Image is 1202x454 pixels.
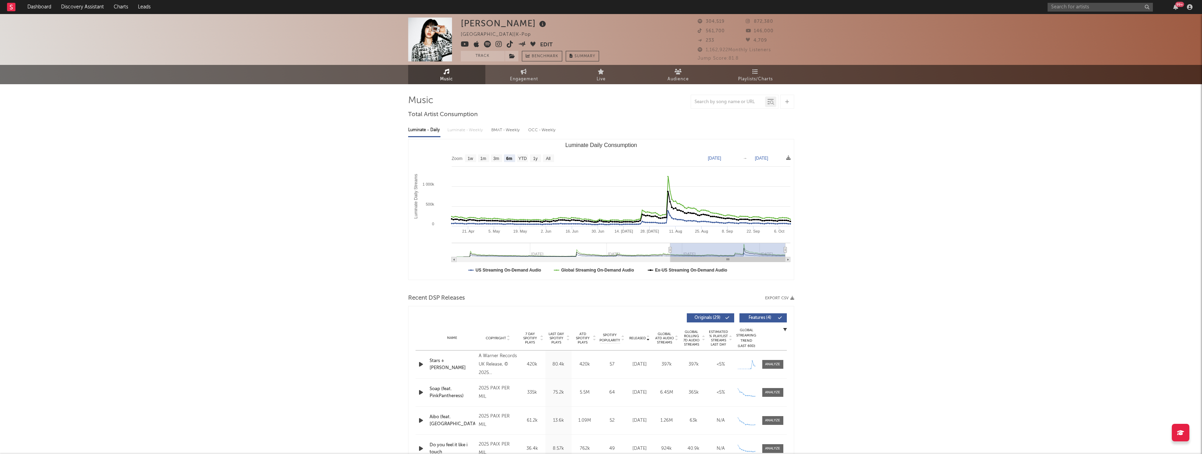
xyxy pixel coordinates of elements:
[563,65,640,84] a: Live
[486,336,506,340] span: Copyright
[510,75,538,84] span: Engagement
[430,414,476,427] a: Aibo (feat. [GEOGRAPHIC_DATA])
[682,330,701,347] span: Global Rolling 7D Audio Streams
[479,352,517,377] div: A Warner Records UK Release, © 2025 PinkPantheress
[629,336,646,340] span: Released
[698,38,714,43] span: 233
[738,75,773,84] span: Playlists/Charts
[682,445,705,452] div: 40.9k
[655,332,674,345] span: Global ATD Audio Streams
[744,316,776,320] span: Features ( 4 )
[540,41,553,49] button: Edit
[1173,4,1178,10] button: 99+
[628,361,651,368] div: [DATE]
[746,38,767,43] span: 4,709
[709,330,728,347] span: Estimated % Playlist Streams Last Day
[521,389,544,396] div: 335k
[521,417,544,424] div: 61.2k
[561,268,634,273] text: Global Streaming On-Demand Audio
[640,229,659,233] text: 28. [DATE]
[614,229,633,233] text: 14. [DATE]
[573,332,592,345] span: ATD Spotify Plays
[628,445,651,452] div: [DATE]
[461,31,539,39] div: [GEOGRAPHIC_DATA] | K-Pop
[573,417,596,424] div: 1.09M
[462,229,474,233] text: 21. Apr
[655,417,678,424] div: 1.26M
[565,142,637,148] text: Luminate Daily Consumption
[518,156,526,161] text: YTD
[522,51,562,61] a: Benchmark
[573,445,596,452] div: 762k
[600,445,624,452] div: 49
[669,229,682,233] text: 11. Aug
[566,51,599,61] button: Summary
[600,361,624,368] div: 57
[409,139,794,280] svg: Luminate Daily Consumption
[573,361,596,368] div: 420k
[408,294,465,302] span: Recent DSP Releases
[1175,2,1184,7] div: 99 +
[521,332,539,345] span: 7 Day Spotify Plays
[430,335,476,341] div: Name
[739,313,787,322] button: Features(4)
[687,313,734,322] button: Originals(29)
[709,445,732,452] div: N/A
[708,156,721,161] text: [DATE]
[506,156,512,161] text: 6m
[691,99,765,105] input: Search by song name or URL
[432,222,434,226] text: 0
[540,229,551,233] text: 2. Jun
[746,29,773,33] span: 146,000
[628,417,651,424] div: [DATE]
[485,65,563,84] a: Engagement
[599,333,620,343] span: Spotify Popularity
[521,361,544,368] div: 420k
[528,124,556,136] div: OCC - Weekly
[600,389,624,396] div: 64
[600,417,624,424] div: 52
[698,48,771,52] span: 1,162,922 Monthly Listeners
[746,19,773,24] span: 872,380
[573,389,596,396] div: 5.5M
[408,111,478,119] span: Total Artist Consumption
[413,174,418,219] text: Luminate Daily Streams
[722,229,733,233] text: 8. Sep
[655,268,727,273] text: Ex-US Streaming On-Demand Audio
[547,445,570,452] div: 8.57k
[717,65,794,84] a: Playlists/Charts
[491,124,521,136] div: BMAT - Weekly
[698,29,725,33] span: 561,700
[479,384,517,401] div: 2025 PAIX PER MIL
[513,229,527,233] text: 19. May
[452,156,463,161] text: Zoom
[591,229,604,233] text: 30. Jun
[575,54,595,58] span: Summary
[533,156,538,161] text: 1y
[422,182,434,186] text: 1 000k
[430,358,476,371] a: Stars + [PERSON_NAME]
[695,229,708,233] text: 25. Aug
[547,417,570,424] div: 13.6k
[682,417,705,424] div: 63k
[682,389,705,396] div: 365k
[655,445,678,452] div: 924k
[488,229,500,233] text: 5. May
[640,65,717,84] a: Audience
[709,361,732,368] div: <5%
[698,56,739,61] span: Jump Score: 81.8
[461,51,505,61] button: Track
[467,156,473,161] text: 1w
[765,296,794,300] button: Export CSV
[736,328,757,349] div: Global Streaming Trend (Last 60D)
[746,229,760,233] text: 22. Sep
[682,361,705,368] div: 397k
[655,389,678,396] div: 6.45M
[547,332,566,345] span: Last Day Spotify Plays
[493,156,499,161] text: 3m
[628,389,651,396] div: [DATE]
[408,65,485,84] a: Music
[480,156,486,161] text: 1m
[430,386,476,399] a: Soap (feat. PinkPantheress)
